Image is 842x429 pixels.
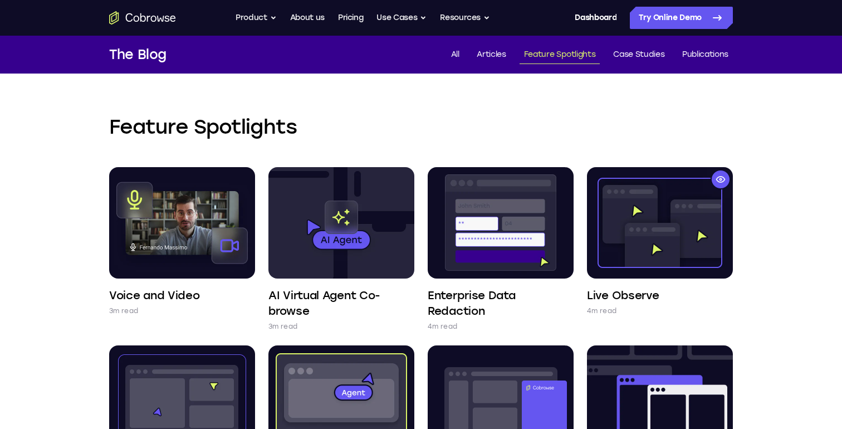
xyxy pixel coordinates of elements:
p: 3m read [109,305,138,316]
a: Enterprise Data Redaction 4m read [428,167,574,332]
img: AI Virtual Agent Co-browse [268,167,414,279]
img: Enterprise Data Redaction [428,167,574,279]
p: 4m read [428,321,457,332]
h4: AI Virtual Agent Co-browse [268,287,414,319]
a: Live Observe 4m read [587,167,733,316]
h4: Voice and Video [109,287,200,303]
a: Publications [678,46,733,64]
a: Dashboard [575,7,616,29]
a: Voice and Video 3m read [109,167,255,316]
h1: The Blog [109,45,167,65]
a: Feature Spotlights [520,46,600,64]
a: Go to the home page [109,11,176,25]
h4: Enterprise Data Redaction [428,287,574,319]
a: Pricing [338,7,364,29]
a: All [447,46,464,64]
a: Try Online Demo [630,7,733,29]
h2: Feature Spotlights [109,114,733,140]
button: Resources [440,7,490,29]
p: 4m read [587,305,616,316]
a: Articles [472,46,510,64]
a: About us [290,7,325,29]
button: Use Cases [376,7,427,29]
img: Live Observe [587,167,733,279]
a: Case Studies [609,46,669,64]
img: Voice and Video [109,167,255,279]
a: AI Virtual Agent Co-browse 3m read [268,167,414,332]
h4: Live Observe [587,287,659,303]
button: Product [236,7,277,29]
p: 3m read [268,321,297,332]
